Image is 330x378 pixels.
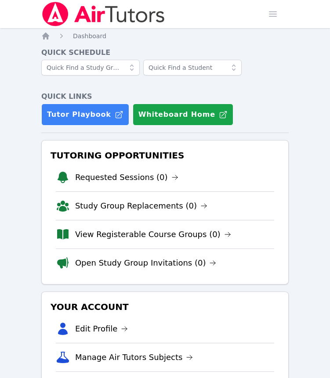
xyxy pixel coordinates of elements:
img: Air Tutors [41,2,166,26]
h3: Your Account [49,299,281,315]
a: Study Group Replacements (0) [75,200,207,212]
h4: Quick Links [41,91,289,102]
a: Tutor Playbook [41,104,129,126]
a: View Registerable Course Groups (0) [75,228,231,241]
button: Whiteboard Home [133,104,233,126]
h4: Quick Schedule [41,47,289,58]
a: Requested Sessions (0) [75,171,178,184]
a: Open Study Group Invitations (0) [75,257,217,269]
a: Dashboard [73,32,106,40]
h3: Tutoring Opportunities [49,148,281,163]
a: Edit Profile [75,323,128,335]
input: Quick Find a Study Group [41,60,140,76]
a: Manage Air Tutors Subjects [75,351,193,364]
input: Quick Find a Student [143,60,242,76]
nav: Breadcrumb [41,32,289,40]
